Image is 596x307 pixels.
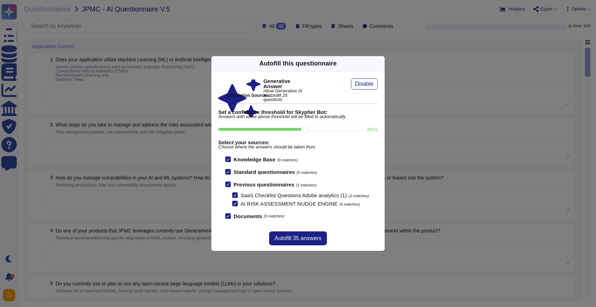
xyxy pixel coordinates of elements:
[241,201,338,207] span: AI RISK ASSESSMENT NUDGE ENGINE
[355,81,374,87] span: Disable
[275,236,321,241] span: Autofill 35 answers
[227,93,272,98] b: Generation Sources :
[218,109,378,115] b: Set a confidence threshold for Skypher Bot:
[351,78,378,90] button: Disable
[277,158,298,162] span: (9 matches)
[241,192,347,198] span: SaaS Checklist Questions Adobe analytics (1)
[339,202,360,206] span: (0 matches)
[297,170,317,175] span: (0 matches)
[218,115,378,119] span: Answers with score above threshold will be filled in automatically
[263,78,305,89] b: Generative Answer
[367,127,378,132] label: 80 %
[234,182,294,187] b: Previous questionnaires
[234,156,275,162] b: Knowledge Base
[348,194,369,198] span: (1 matches)
[234,214,262,219] b: Documents
[264,214,284,218] span: (0 matches)
[234,169,295,175] b: Standard questionnaires
[218,140,378,145] b: Select your sources:
[296,183,316,187] span: (1 matches)
[269,231,327,245] button: Autofill 35 answers
[218,145,378,149] span: Choose where the answers should be taken from
[259,59,337,68] div: Autofill this questionnaire
[263,89,305,102] span: Allow Generative AI to autofill 25 questions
